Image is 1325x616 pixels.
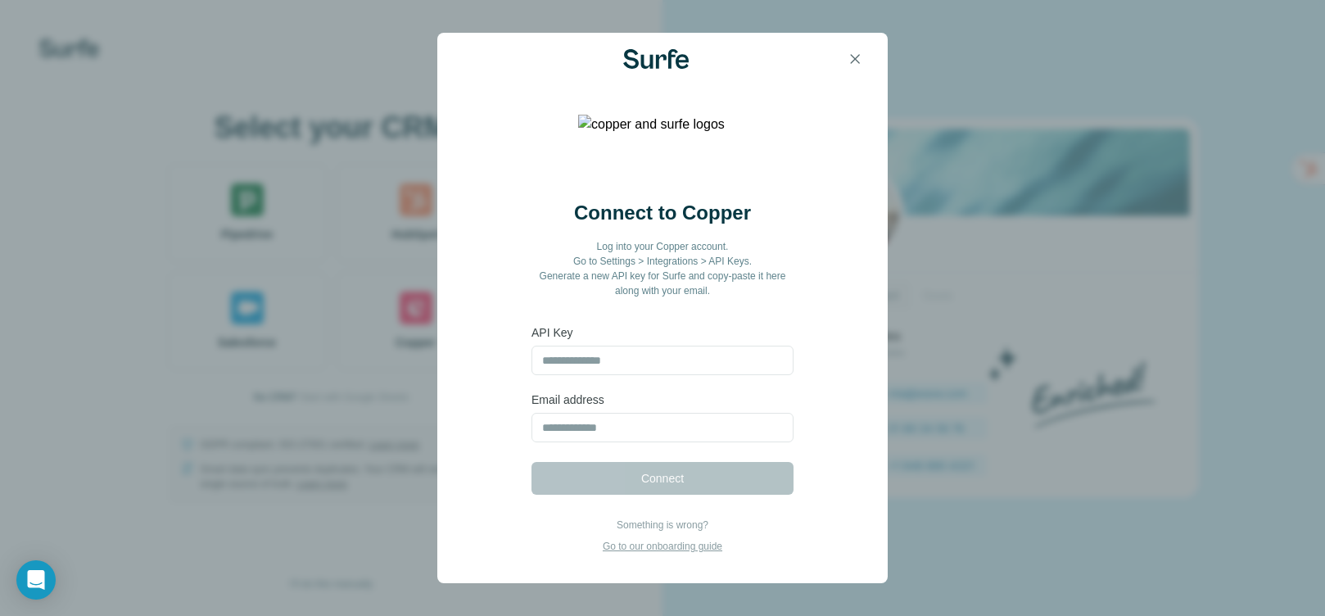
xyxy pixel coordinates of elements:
[531,239,794,298] p: Log into your Copper account. Go to Settings > Integrations > API Keys. Generate a new API key fo...
[603,518,722,532] p: Something is wrong?
[623,49,689,69] img: Surfe Logo
[578,115,747,180] img: copper and surfe logos
[531,324,794,341] label: API Key
[574,200,751,226] h2: Connect to Copper
[16,560,56,600] div: Open Intercom Messenger
[603,539,722,554] p: Go to our onboarding guide
[531,392,794,408] label: Email address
